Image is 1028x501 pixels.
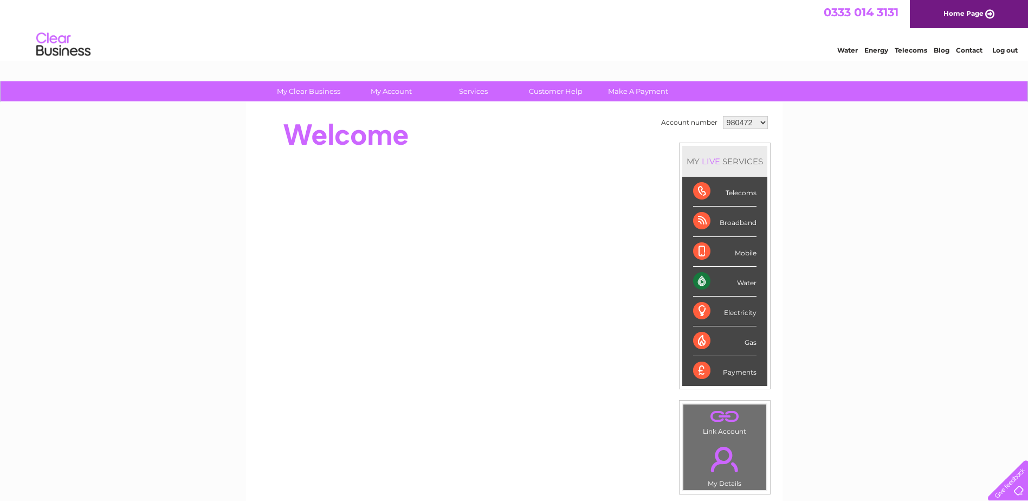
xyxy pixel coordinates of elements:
[346,81,436,101] a: My Account
[895,46,927,54] a: Telecoms
[658,113,720,132] td: Account number
[693,207,757,236] div: Broadband
[693,326,757,356] div: Gas
[693,177,757,207] div: Telecoms
[682,146,767,177] div: MY SERVICES
[264,81,353,101] a: My Clear Business
[864,46,888,54] a: Energy
[934,46,949,54] a: Blog
[683,404,767,438] td: Link Account
[511,81,600,101] a: Customer Help
[258,6,771,53] div: Clear Business is a trading name of Verastar Limited (registered in [GEOGRAPHIC_DATA] No. 3667643...
[693,267,757,297] div: Water
[693,237,757,267] div: Mobile
[824,5,898,19] a: 0333 014 3131
[693,297,757,326] div: Electricity
[956,46,982,54] a: Contact
[683,438,767,491] td: My Details
[686,440,764,478] a: .
[693,356,757,386] div: Payments
[700,156,722,166] div: LIVE
[686,407,764,426] a: .
[36,28,91,61] img: logo.png
[429,81,518,101] a: Services
[837,46,858,54] a: Water
[593,81,683,101] a: Make A Payment
[992,46,1018,54] a: Log out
